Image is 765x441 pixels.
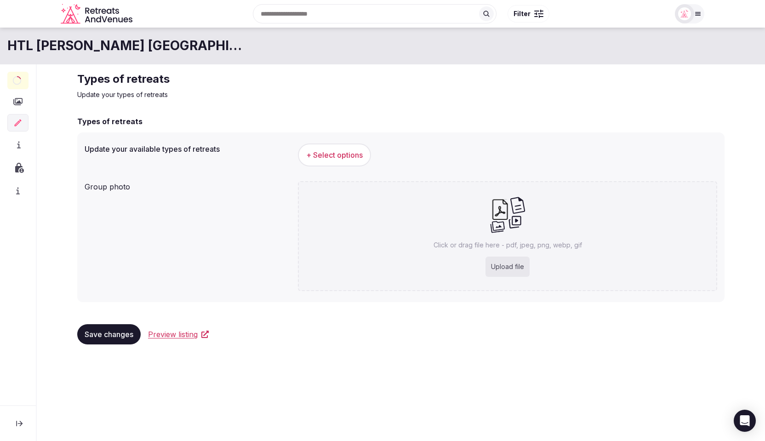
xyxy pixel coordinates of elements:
[77,116,143,127] h2: Types of retreats
[485,257,530,277] div: Upload file
[61,4,134,24] svg: Retreats and Venues company logo
[508,5,549,23] button: Filter
[85,178,291,192] div: Group photo
[298,143,371,166] button: + Select options
[306,150,363,160] span: + Select options
[734,410,756,432] div: Open Intercom Messenger
[434,241,582,250] p: Click or drag file here - pdf, jpeg, png, webp, gif
[85,145,291,153] label: Update your available types of retreats
[678,7,691,20] img: miaceralde
[7,37,243,55] h1: HTL [PERSON_NAME] [GEOGRAPHIC_DATA]
[148,329,198,340] span: Preview listing
[514,9,531,18] span: Filter
[148,329,209,340] a: Preview listing
[77,324,141,344] button: Save changes
[77,72,725,86] h2: Types of retreats
[77,90,725,99] p: Update your types of retreats
[61,4,134,24] a: Visit the homepage
[85,330,133,339] span: Save changes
